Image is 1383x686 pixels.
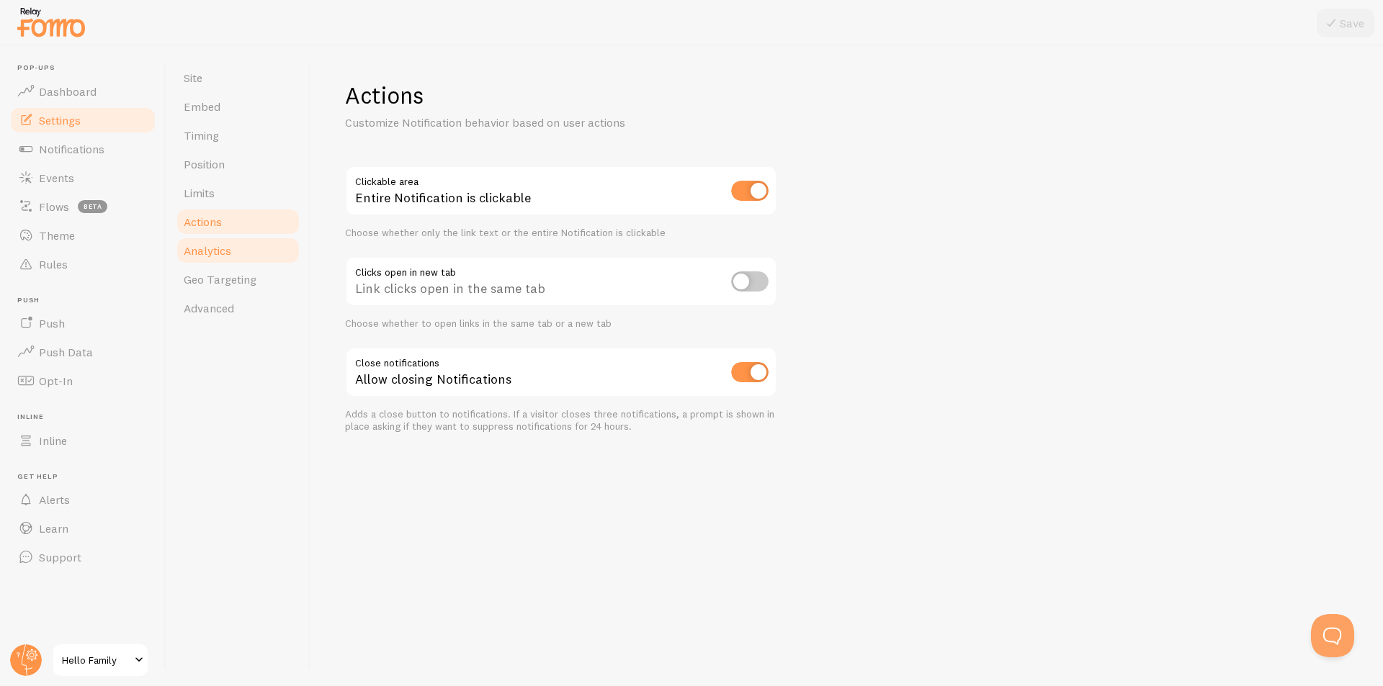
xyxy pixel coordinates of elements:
[9,135,157,163] a: Notifications
[345,81,777,110] h1: Actions
[184,99,220,114] span: Embed
[184,215,222,229] span: Actions
[345,166,777,218] div: Entire Notification is clickable
[1311,614,1354,657] iframe: Help Scout Beacon - Open
[62,651,130,669] span: Hello Family
[39,257,68,271] span: Rules
[9,250,157,279] a: Rules
[9,543,157,572] a: Support
[52,643,149,677] a: Hello Family
[9,221,157,250] a: Theme
[9,485,157,514] a: Alerts
[39,521,68,536] span: Learn
[345,114,691,131] p: Customize Notification behavior based on user actions
[345,408,777,433] div: Adds a close button to notifications. If a visitor closes three notifications, a prompt is shown ...
[175,265,301,294] a: Geo Targeting
[39,84,97,99] span: Dashboard
[78,200,107,213] span: beta
[184,71,202,85] span: Site
[175,92,301,121] a: Embed
[9,514,157,543] a: Learn
[345,256,777,309] div: Link clicks open in the same tab
[9,77,157,106] a: Dashboard
[39,345,93,359] span: Push Data
[17,412,157,422] span: Inline
[9,338,157,366] a: Push Data
[39,113,81,127] span: Settings
[9,192,157,221] a: Flows beta
[184,272,256,286] span: Geo Targeting
[39,492,70,507] span: Alerts
[39,316,65,330] span: Push
[9,426,157,455] a: Inline
[39,171,74,185] span: Events
[39,199,69,214] span: Flows
[184,243,231,258] span: Analytics
[39,550,81,564] span: Support
[39,374,73,388] span: Opt-In
[175,294,301,322] a: Advanced
[175,179,301,207] a: Limits
[184,128,219,143] span: Timing
[345,317,777,330] div: Choose whether to open links in the same tab or a new tab
[9,366,157,395] a: Opt-In
[15,4,87,40] img: fomo-relay-logo-orange.svg
[9,309,157,338] a: Push
[184,301,234,315] span: Advanced
[175,150,301,179] a: Position
[175,207,301,236] a: Actions
[175,236,301,265] a: Analytics
[17,296,157,305] span: Push
[39,433,67,448] span: Inline
[17,63,157,73] span: Pop-ups
[39,142,104,156] span: Notifications
[184,157,225,171] span: Position
[184,186,215,200] span: Limits
[39,228,75,243] span: Theme
[9,163,157,192] a: Events
[175,121,301,150] a: Timing
[9,106,157,135] a: Settings
[17,472,157,482] span: Get Help
[175,63,301,92] a: Site
[345,227,777,240] div: Choose whether only the link text or the entire Notification is clickable
[345,347,777,400] div: Allow closing Notifications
